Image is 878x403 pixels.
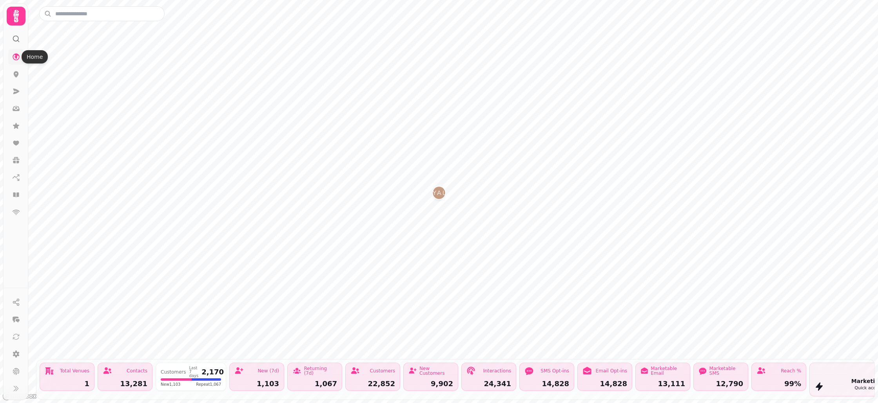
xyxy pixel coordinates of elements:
[524,380,569,387] div: 14,828
[756,380,801,387] div: 99%
[781,369,801,373] div: Reach %
[304,366,337,376] div: Returning (7d)
[196,381,221,387] span: Repeat 1,067
[651,366,685,376] div: Marketable Email
[596,369,627,373] div: Email Opt-ins
[640,380,685,387] div: 13,111
[408,380,453,387] div: 9,902
[709,366,743,376] div: Marketable SMS
[582,380,627,387] div: 14,828
[127,369,147,373] div: Contacts
[433,187,445,201] div: Map marker
[161,370,186,374] div: Customers
[370,369,395,373] div: Customers
[350,380,395,387] div: 22,852
[698,380,743,387] div: 12,790
[45,380,89,387] div: 1
[201,369,224,376] div: 2,170
[22,50,48,64] div: Home
[60,369,89,373] div: Total Venues
[161,381,180,387] span: New 1,103
[483,369,511,373] div: Interactions
[2,392,37,401] a: Mapbox logo
[103,380,147,387] div: 13,281
[258,369,279,373] div: New (7d)
[466,380,511,387] div: 24,341
[189,366,199,378] div: Last 7 days
[292,380,337,387] div: 1,067
[234,380,279,387] div: 1,103
[541,369,569,373] div: SMS Opt-ins
[433,187,445,199] button: Royal Nawaab Pyramid
[419,366,453,376] div: New Customers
